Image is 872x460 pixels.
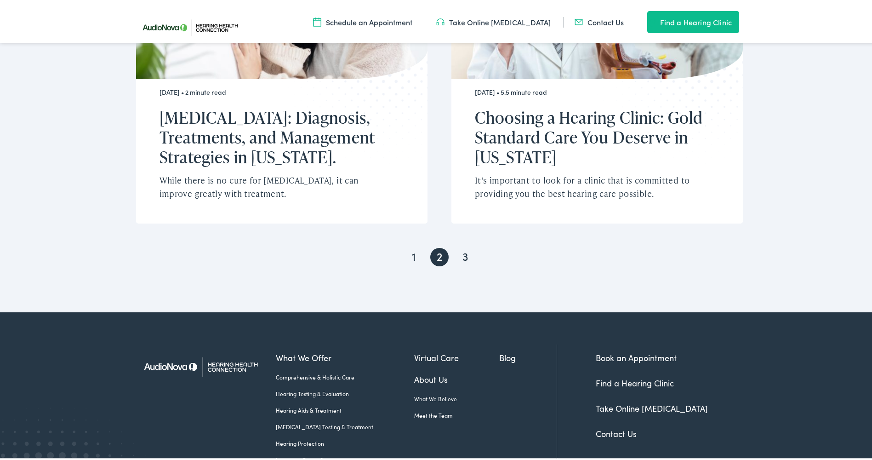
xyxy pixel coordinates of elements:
a: Virtual Care [414,350,500,362]
a: Contact Us [575,15,624,25]
a: Hearing Testing & Evaluation [276,388,414,396]
a: Hearing Aids & Treatment [276,404,414,413]
div: [DATE] • 5.5 minute read [475,86,708,94]
a: Find a Hearing Clinic [647,9,739,31]
a: Schedule an Appointment [313,15,412,25]
img: utility icon [575,15,583,25]
a: Blog [499,350,557,362]
a: Contact Us [596,426,637,437]
img: Hearing Health Connection [136,343,262,387]
p: While there is no cure for [MEDICAL_DATA], it can improve greatly with treatment. [160,172,393,199]
p: It’s important to look for a clinic that is committed to providing you the best hearing care poss... [475,172,708,199]
img: utility icon [313,15,321,25]
a: What We Offer [276,350,414,362]
a: Goto Page 3 [456,246,474,264]
img: utility icon [647,15,655,26]
a: Find a Hearing Clinic [596,375,674,387]
a: Goto Page 1 [405,246,423,264]
h2: [MEDICAL_DATA]: Diagnosis, Treatments, and Management Strategies in [US_STATE]. [160,106,393,166]
a: Meet the Team [414,409,500,418]
a: Hearing Protection [276,437,414,446]
div: [DATE] • 2 minute read [160,86,393,94]
a: Take Online [MEDICAL_DATA] [436,15,551,25]
a: What We Believe [414,393,500,401]
a: [MEDICAL_DATA] Testing & Treatment [276,421,414,429]
a: Book an Appointment [596,350,677,362]
a: Comprehensive & Holistic Care [276,371,414,379]
span: Current page, page 2 [430,246,449,264]
a: About Us [414,371,500,384]
a: Take Online [MEDICAL_DATA] [596,401,708,412]
img: utility icon [436,15,445,25]
h2: Choosing a Hearing Clinic: Gold Standard Care You Deserve in [US_STATE] [475,106,708,166]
